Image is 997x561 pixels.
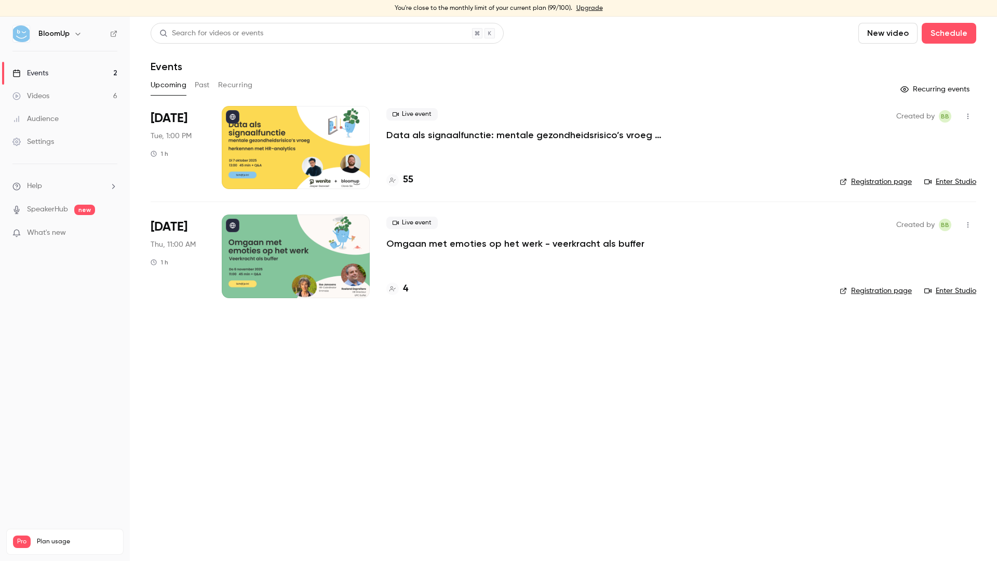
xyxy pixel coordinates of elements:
[941,219,949,231] span: BB
[13,536,31,548] span: Pro
[151,239,196,250] span: Thu, 11:00 AM
[896,219,935,231] span: Created by
[386,108,438,121] span: Live event
[105,229,117,238] iframe: Noticeable Trigger
[74,205,95,215] span: new
[386,129,698,141] a: Data als signaalfunctie: mentale gezondheidsrisico’s vroeg herkennen met HR-analytics
[576,4,603,12] a: Upgrade
[403,173,413,187] h4: 55
[151,106,205,189] div: Oct 7 Tue, 1:00 PM (Europe/Brussels)
[151,150,168,158] div: 1 h
[896,110,935,123] span: Created by
[386,237,644,250] a: Omgaan met emoties op het werk - veerkracht als buffer
[840,177,912,187] a: Registration page
[195,77,210,94] button: Past
[151,131,192,141] span: Tue, 1:00 PM
[159,28,263,39] div: Search for videos or events
[27,228,66,238] span: What's new
[386,282,408,296] a: 4
[12,114,59,124] div: Audience
[151,77,186,94] button: Upcoming
[386,217,438,229] span: Live event
[13,25,30,42] img: BloomUp
[924,177,976,187] a: Enter Studio
[12,68,48,78] div: Events
[896,81,976,98] button: Recurring events
[151,215,205,298] div: Nov 6 Thu, 11:00 AM (Europe/Brussels)
[151,60,182,73] h1: Events
[38,29,70,39] h6: BloomUp
[939,110,951,123] span: Benjamin Bergers
[12,137,54,147] div: Settings
[840,286,912,296] a: Registration page
[27,204,68,215] a: SpeakerHub
[12,91,49,101] div: Videos
[403,282,408,296] h4: 4
[386,173,413,187] a: 55
[939,219,951,231] span: Benjamin Bergers
[12,181,117,192] li: help-dropdown-opener
[941,110,949,123] span: BB
[151,219,187,235] span: [DATE]
[151,258,168,266] div: 1 h
[218,77,253,94] button: Recurring
[858,23,918,44] button: New video
[924,286,976,296] a: Enter Studio
[27,181,42,192] span: Help
[922,23,976,44] button: Schedule
[37,538,117,546] span: Plan usage
[151,110,187,127] span: [DATE]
